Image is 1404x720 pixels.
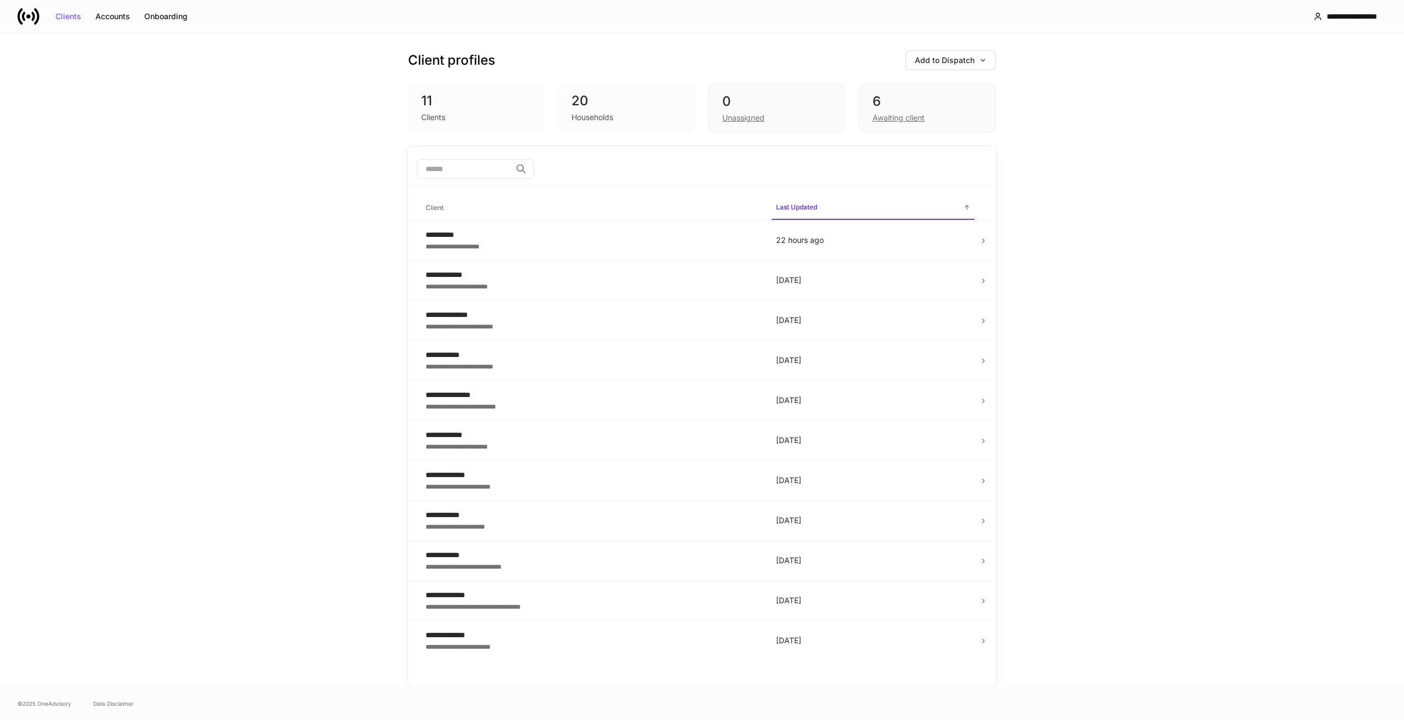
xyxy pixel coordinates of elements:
[722,93,832,110] div: 0
[88,8,137,25] button: Accounts
[776,275,970,286] p: [DATE]
[776,435,970,446] p: [DATE]
[55,13,81,20] div: Clients
[873,93,982,110] div: 6
[95,13,130,20] div: Accounts
[408,52,495,69] h3: Client profiles
[722,112,765,123] div: Unassigned
[915,56,987,64] div: Add to Dispatch
[776,395,970,406] p: [DATE]
[776,555,970,566] p: [DATE]
[776,515,970,526] p: [DATE]
[571,112,613,123] div: Households
[18,699,71,708] span: © 2025 OneAdvisory
[776,635,970,646] p: [DATE]
[48,8,88,25] button: Clients
[137,8,195,25] button: Onboarding
[776,235,970,246] p: 22 hours ago
[144,13,188,20] div: Onboarding
[873,112,925,123] div: Awaiting client
[776,595,970,606] p: [DATE]
[571,92,682,110] div: 20
[776,315,970,326] p: [DATE]
[93,699,134,708] a: Data Disclaimer
[421,112,445,123] div: Clients
[426,202,444,213] h6: Client
[859,83,996,133] div: 6Awaiting client
[421,92,532,110] div: 11
[772,196,975,220] span: Last Updated
[776,202,817,212] h6: Last Updated
[709,83,846,133] div: 0Unassigned
[905,50,996,70] button: Add to Dispatch
[776,355,970,366] p: [DATE]
[421,197,763,219] span: Client
[776,475,970,486] p: [DATE]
